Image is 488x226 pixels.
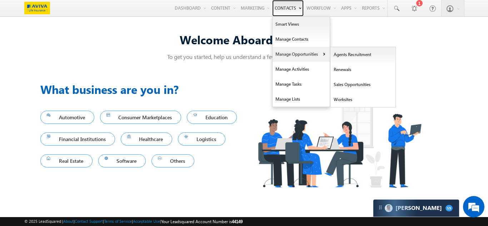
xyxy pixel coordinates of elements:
em: Start Chat [97,175,130,185]
a: About [63,219,74,224]
a: Sales Opportunities [330,77,396,92]
span: 44149 [232,219,243,224]
span: 59 [445,205,453,211]
img: carter-drag [378,205,383,210]
a: Contact Support [75,219,103,224]
img: d_60004797649_company_0_60004797649 [12,37,30,47]
span: Automotive [47,112,88,122]
span: Software [105,156,140,166]
a: Manage Opportunities [273,47,330,62]
span: Education [193,112,230,122]
img: Custom Logo [24,2,50,14]
div: Welcome Aboard! Ankit [40,32,448,47]
span: Real Estate [47,156,86,166]
span: Logistics [184,134,219,144]
a: Renewals [330,62,396,77]
span: Healthcare [127,134,166,144]
a: Worksites [330,92,396,107]
p: To get you started, help us understand a few things about you! [40,53,448,60]
div: Chat with us now [37,37,120,47]
a: Terms of Service [104,219,132,224]
div: Minimize live chat window [117,4,134,21]
a: Manage Lists [273,92,330,107]
a: Acceptable Use [133,219,160,224]
a: Manage Activities [273,62,330,77]
h3: What business are you in? [40,81,244,98]
a: Manage Contacts [273,32,330,47]
a: Manage Tasks [273,77,330,92]
a: Agents Recruitment [330,47,396,62]
img: Carter [385,204,393,212]
span: Your Leadsquared Account Number is [161,219,243,224]
a: Smart Views [273,17,330,32]
span: Others [158,156,188,166]
span: Financial Institutions [47,134,109,144]
span: Consumer Marketplaces [106,112,175,122]
img: Industry.png [244,81,435,202]
span: © 2025 LeadSquared | | | | | [24,218,243,225]
textarea: Type your message and hit 'Enter' [9,66,130,169]
div: carter-dragCarter[PERSON_NAME]59 [373,199,459,217]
